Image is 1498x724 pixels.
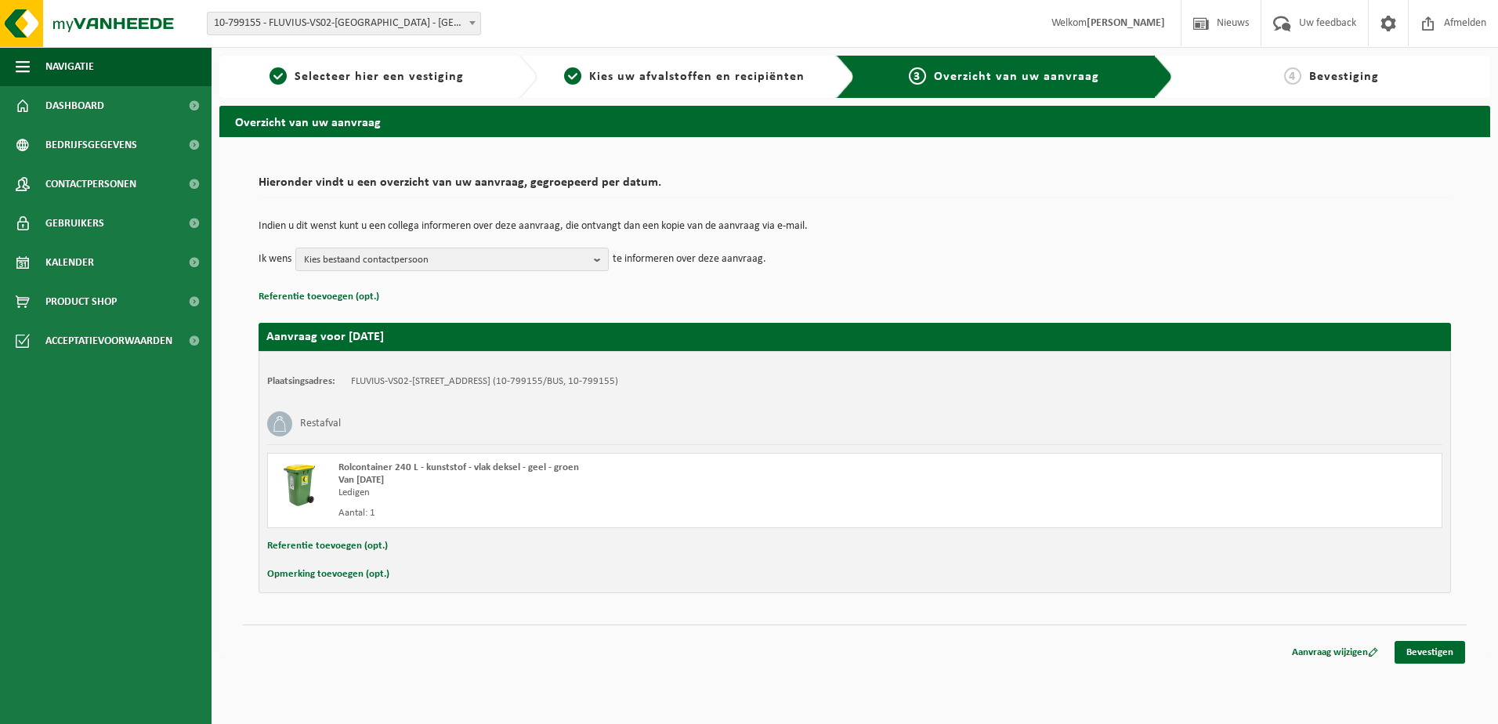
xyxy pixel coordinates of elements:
span: Kalender [45,243,94,282]
span: Product Shop [45,282,117,321]
span: 1 [270,67,287,85]
strong: [PERSON_NAME] [1087,17,1165,29]
img: WB-0240-HPE-GN-50.png [276,462,323,509]
span: Dashboard [45,86,104,125]
span: Contactpersonen [45,165,136,204]
span: 10-799155 - FLUVIUS-VS02-TORHOUT - TORHOUT [207,12,481,35]
p: Ik wens [259,248,291,271]
p: Indien u dit wenst kunt u een collega informeren over deze aanvraag, die ontvangt dan een kopie v... [259,221,1451,232]
span: 3 [909,67,926,85]
span: Acceptatievoorwaarden [45,321,172,360]
h3: Restafval [300,411,341,436]
span: Kies bestaand contactpersoon [304,248,588,272]
div: Ledigen [338,487,917,499]
button: Opmerking toevoegen (opt.) [267,564,389,585]
span: 10-799155 - FLUVIUS-VS02-TORHOUT - TORHOUT [208,13,480,34]
span: 2 [564,67,581,85]
span: Bevestiging [1309,71,1379,83]
strong: Van [DATE] [338,475,384,485]
a: 2Kies uw afvalstoffen en recipiënten [545,67,824,86]
span: 4 [1284,67,1301,85]
button: Referentie toevoegen (opt.) [259,287,379,307]
button: Referentie toevoegen (opt.) [267,536,388,556]
div: Aantal: 1 [338,507,917,519]
span: Rolcontainer 240 L - kunststof - vlak deksel - geel - groen [338,462,579,472]
span: Navigatie [45,47,94,86]
td: FLUVIUS-VS02-[STREET_ADDRESS] (10-799155/BUS, 10-799155) [351,375,618,388]
a: 1Selecteer hier een vestiging [227,67,506,86]
p: te informeren over deze aanvraag. [613,248,766,271]
a: Bevestigen [1395,641,1465,664]
h2: Hieronder vindt u een overzicht van uw aanvraag, gegroepeerd per datum. [259,176,1451,197]
h2: Overzicht van uw aanvraag [219,106,1490,136]
strong: Aanvraag voor [DATE] [266,331,384,343]
button: Kies bestaand contactpersoon [295,248,609,271]
a: Aanvraag wijzigen [1280,641,1390,664]
span: Overzicht van uw aanvraag [934,71,1099,83]
span: Selecteer hier een vestiging [295,71,464,83]
span: Gebruikers [45,204,104,243]
span: Kies uw afvalstoffen en recipiënten [589,71,805,83]
span: Bedrijfsgegevens [45,125,137,165]
strong: Plaatsingsadres: [267,376,335,386]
